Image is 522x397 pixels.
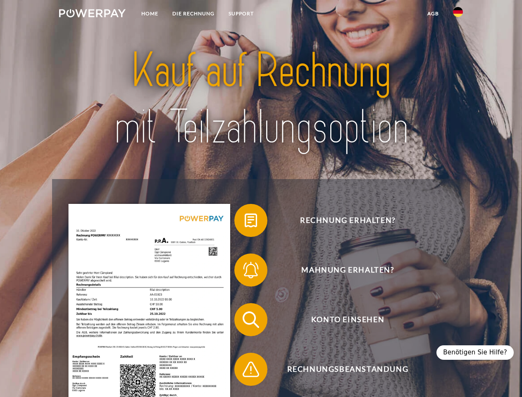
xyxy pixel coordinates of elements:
img: qb_bill.svg [241,210,261,231]
a: Home [134,6,165,21]
img: logo-powerpay-white.svg [59,9,126,17]
button: Rechnung erhalten? [234,204,449,237]
a: agb [420,6,446,21]
span: Konto einsehen [246,303,449,336]
span: Rechnung erhalten? [246,204,449,237]
img: qb_bell.svg [241,260,261,280]
a: DIE RECHNUNG [165,6,222,21]
button: Konto einsehen [234,303,449,336]
button: Mahnung erhalten? [234,254,449,287]
span: Mahnung erhalten? [246,254,449,287]
img: qb_warning.svg [241,359,261,380]
span: Rechnungsbeanstandung [246,353,449,386]
img: title-powerpay_de.svg [79,40,443,158]
div: Benötigen Sie Hilfe? [436,345,514,360]
button: Rechnungsbeanstandung [234,353,449,386]
img: qb_search.svg [241,309,261,330]
img: de [453,7,463,17]
a: SUPPORT [222,6,261,21]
